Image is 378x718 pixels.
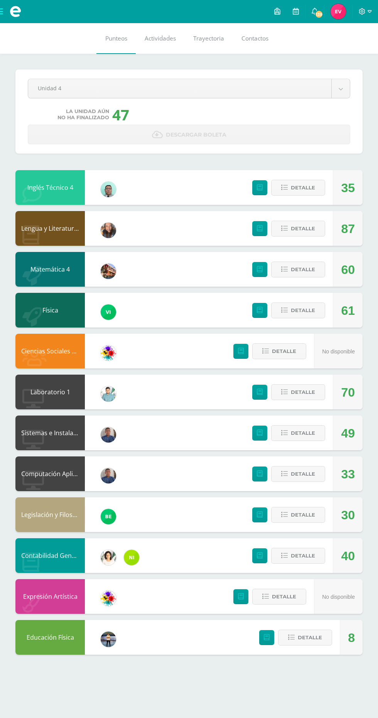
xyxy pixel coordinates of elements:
[101,591,116,606] img: d0a5be8572cbe4fc9d9d910beeabcdaa.png
[348,620,355,655] div: 8
[101,468,116,483] img: bf66807720f313c6207fc724d78fb4d0.png
[331,4,346,19] img: f3e24798bec0dae9983948b5e01254ae.png
[101,550,116,565] img: 7a8e161cab7694f51b452fdf17c6d5da.png
[101,427,116,443] img: bf66807720f313c6207fc724d78fb4d0.png
[291,467,315,481] span: Detalle
[233,23,277,54] a: Contactos
[101,509,116,524] img: b85866ae7f275142dc9a325ef37a630d.png
[101,304,116,320] img: a241c2b06c5b4daf9dd7cbc5f490cd0f.png
[15,252,85,287] div: Matemática 4
[271,425,325,441] button: Detalle
[28,79,350,98] a: Unidad 4
[184,23,233,54] a: Trayectoria
[101,632,116,647] img: bde165c00b944de6c05dcae7d51e2fcc.png
[291,262,315,277] span: Detalle
[291,181,315,195] span: Detalle
[193,34,224,42] span: Trayectoria
[145,34,176,42] span: Actividades
[271,262,325,277] button: Detalle
[15,620,85,655] div: Educación Física
[15,375,85,409] div: Laboratorio 1
[15,538,85,573] div: Contabilidad General
[15,293,85,328] div: Física
[101,386,116,402] img: 3bbeeb896b161c296f86561e735fa0fc.png
[271,548,325,564] button: Detalle
[341,375,355,410] div: 70
[341,293,355,328] div: 61
[15,579,85,614] div: Expresión Artística
[15,170,85,205] div: Inglés Técnico 4
[291,221,315,236] span: Detalle
[291,385,315,399] span: Detalle
[57,108,109,121] span: La unidad aún no ha finalizado
[291,549,315,563] span: Detalle
[38,79,322,97] span: Unidad 4
[136,23,184,54] a: Actividades
[101,223,116,238] img: 8286b9a544571e995a349c15127c7be6.png
[322,594,355,600] span: No disponible
[101,182,116,197] img: d4d564538211de5578f7ad7a2fdd564e.png
[124,550,139,565] img: ca60df5ae60ada09d1f93a1da4ab2e41.png
[166,125,226,144] span: Descargar boleta
[271,466,325,482] button: Detalle
[112,105,129,125] div: 47
[252,343,306,359] button: Detalle
[341,416,355,451] div: 49
[322,348,355,355] span: No disponible
[101,264,116,279] img: 0a4f8d2552c82aaa76f7aefb013bc2ce.png
[271,221,325,237] button: Detalle
[341,171,355,205] div: 35
[252,589,306,605] button: Detalle
[15,334,85,368] div: Ciencias Sociales y Formación Ciudadana 4
[15,416,85,450] div: Sistemas e Instalación de Software
[271,384,325,400] button: Detalle
[271,507,325,523] button: Detalle
[341,252,355,287] div: 60
[272,344,296,358] span: Detalle
[241,34,268,42] span: Contactos
[291,508,315,522] span: Detalle
[291,426,315,440] span: Detalle
[291,303,315,318] span: Detalle
[341,498,355,532] div: 30
[298,630,322,645] span: Detalle
[315,10,323,19] span: 139
[96,23,136,54] a: Punteos
[15,456,85,491] div: Computación Aplicada
[15,497,85,532] div: Legislación y Filosofía Empresarial
[271,180,325,196] button: Detalle
[341,539,355,573] div: 40
[341,457,355,492] div: 33
[105,34,127,42] span: Punteos
[271,302,325,318] button: Detalle
[101,345,116,361] img: d0a5be8572cbe4fc9d9d910beeabcdaa.png
[278,630,332,645] button: Detalle
[341,211,355,246] div: 87
[15,211,85,246] div: Lengua y Literatura 4
[272,590,296,604] span: Detalle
